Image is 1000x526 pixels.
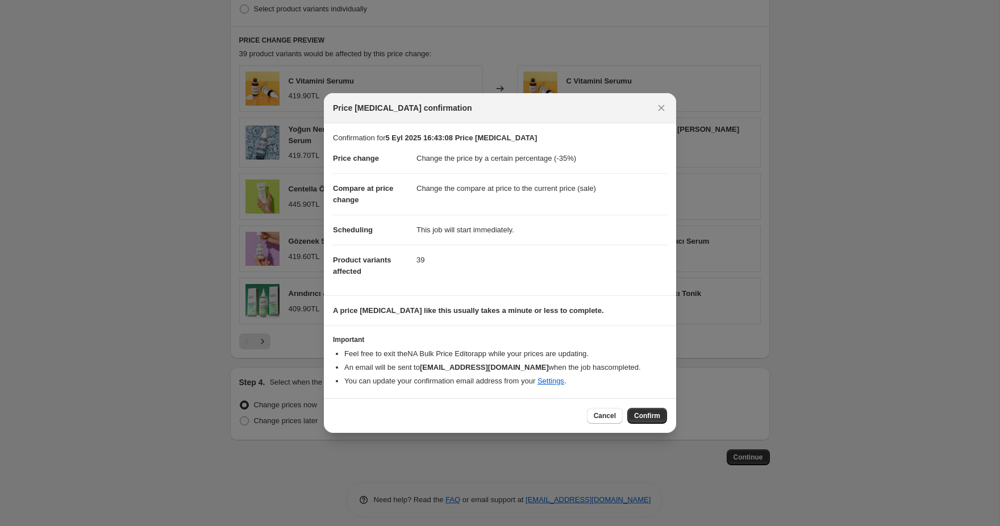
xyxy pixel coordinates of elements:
span: Scheduling [333,226,373,234]
dd: This job will start immediately. [416,215,667,245]
b: 5 Eyl 2025 16:43:08 Price [MEDICAL_DATA] [385,133,537,142]
dd: 39 [416,245,667,275]
b: A price [MEDICAL_DATA] like this usually takes a minute or less to complete. [333,306,604,315]
li: You can update your confirmation email address from your . [344,375,667,387]
span: Cancel [594,411,616,420]
a: Settings [537,377,564,385]
h3: Important [333,335,667,344]
button: Confirm [627,408,667,424]
span: Price change [333,154,379,162]
button: Close [653,100,669,116]
p: Confirmation for [333,132,667,144]
dd: Change the compare at price to the current price (sale) [416,173,667,203]
span: Price [MEDICAL_DATA] confirmation [333,102,472,114]
span: Confirm [634,411,660,420]
span: Product variants affected [333,256,391,275]
b: [EMAIL_ADDRESS][DOMAIN_NAME] [420,363,549,371]
button: Cancel [587,408,623,424]
li: Feel free to exit the NA Bulk Price Editor app while your prices are updating. [344,348,667,360]
li: An email will be sent to when the job has completed . [344,362,667,373]
span: Compare at price change [333,184,393,204]
dd: Change the price by a certain percentage (-35%) [416,144,667,173]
